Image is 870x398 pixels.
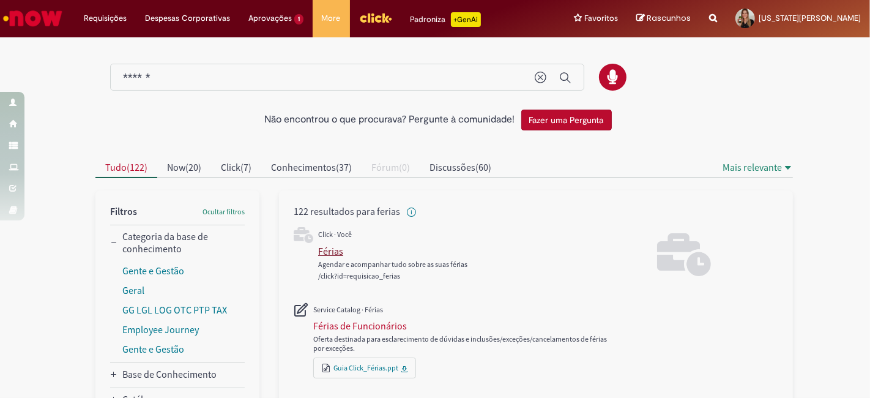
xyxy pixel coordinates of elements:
[636,13,691,24] a: Rascunhos
[359,9,392,27] img: click_logo_yellow_360x200.png
[1,6,64,31] img: ServiceNow
[248,12,292,24] span: Aprovações
[145,12,230,24] span: Despesas Corporativas
[411,12,481,27] div: Padroniza
[84,12,127,24] span: Requisições
[521,110,612,130] button: Fazer uma Pergunta
[451,12,481,27] p: +GenAi
[759,13,861,23] span: [US_STATE][PERSON_NAME]
[647,12,691,24] span: Rascunhos
[322,12,341,24] span: More
[294,14,303,24] span: 1
[584,12,618,24] span: Favoritos
[265,115,515,126] h2: Não encontrou o que procurava? Pergunte à comunidade!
